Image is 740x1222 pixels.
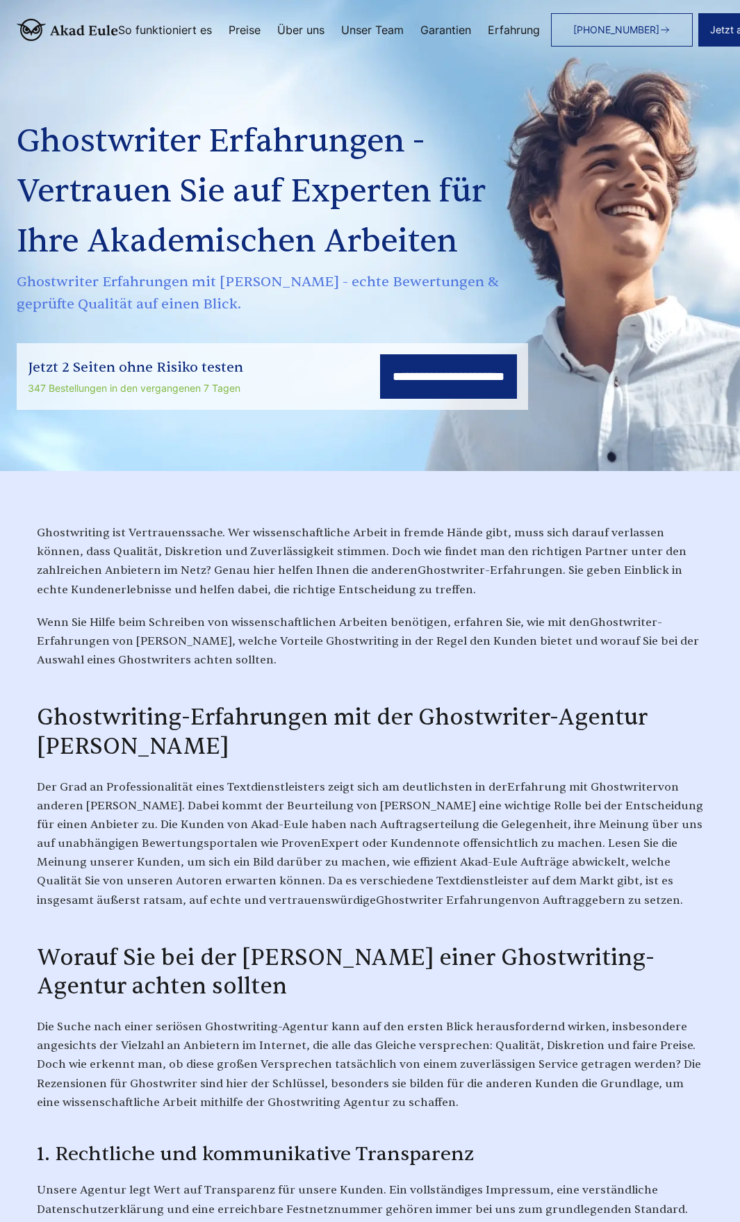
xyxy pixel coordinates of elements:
a: [PHONE_NUMBER] [551,13,693,47]
span: 1. Rechtliche und kommunikative Transparenz [37,1141,475,1166]
p: Die Suche nach einer seriösen Ghostwriting-Agentur kann auf den ersten Blick herausfordernd wirke... [37,1018,704,1112]
span: [PHONE_NUMBER] [573,24,659,35]
a: Preise [229,24,261,35]
img: logo [17,19,118,41]
span: Ghostwriting-Erfahrungen mit der Ghostwriter-Agentur [PERSON_NAME] [37,703,648,761]
span: , welche Vorteile Ghostwriting in der Regel den Kunden bietet und worauf Sie bei der Auswahl eine... [37,634,699,667]
span: Ghostwriting ist Vertrauenssache. Wer wissenschaftliche Arbeit in fremde Hände gibt, muss sich da... [37,526,686,577]
a: So funktioniert es [118,24,212,35]
div: Jetzt 2 Seiten ohne Risiko testen [28,356,243,379]
span: Worauf Sie bei der [PERSON_NAME] einer Ghostwriting-Agentur achten sollten [37,943,655,1001]
span: . Sie geben Einblick in echte Kundenerlebnisse und helfen dabei, die richtige Entscheidung zu tre... [37,563,682,596]
p: Ghostwriter-Erfahrungen von [PERSON_NAME] [37,613,704,670]
a: Unser Team [341,24,404,35]
span: Wenn Sie Hilfe beim Schreiben von wissenschaftlichen Arbeiten benötigen, erfahren Sie, wie mit den [37,616,590,629]
a: Garantien [420,24,471,35]
p: Erfahrung mit Ghostwriter Ghostwriter Erfahrungen [37,778,704,910]
span: Der Grad an Professionalität eines Textdienstleisters zeigt sich am deutlichsten in der [37,780,507,794]
h1: Ghostwriter Erfahrungen - Vertrauen Sie auf Experten für Ihre Akademischen Arbeiten [17,117,539,267]
span: von Auftraggebern zu setzen. [519,893,683,907]
span: Ghostwriter Erfahrungen mit [PERSON_NAME] - echte Bewertungen & geprüfte Qualität auf einen Blick. [17,271,539,315]
a: Erfahrung [488,24,540,35]
a: Über uns [277,24,324,35]
div: 347 Bestellungen in den vergangenen 7 Tagen [28,380,243,397]
p: Ghostwriter-Erfahrungen [37,524,704,600]
span: von anderen [PERSON_NAME]. Dabei kommt der Beurteilung von [PERSON_NAME] eine wichtige Rolle bei ... [37,780,703,907]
